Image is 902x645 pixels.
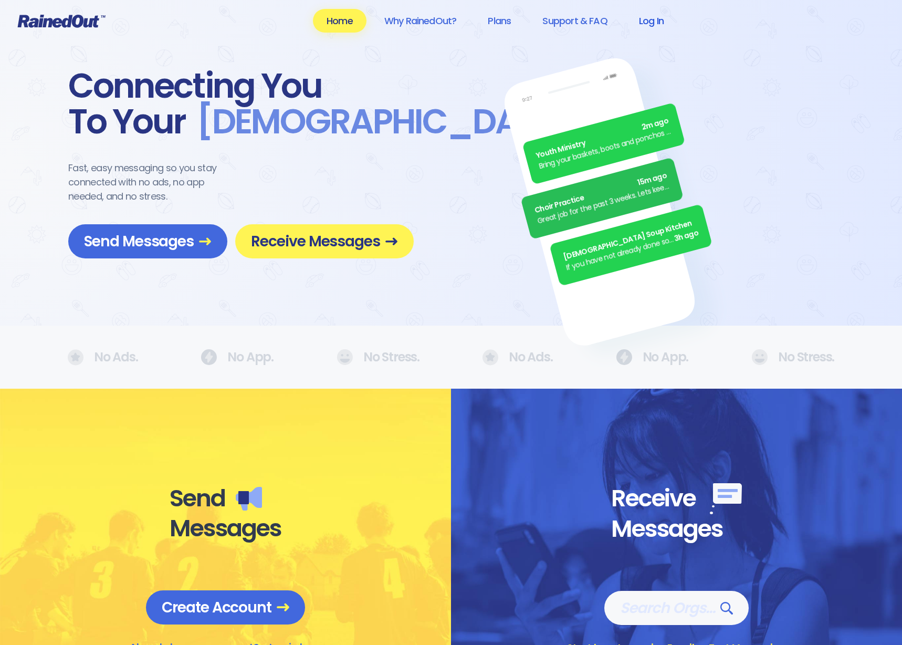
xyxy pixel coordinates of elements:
[483,349,553,366] div: No Ads.
[146,590,305,625] a: Create Account
[611,514,742,544] div: Messages
[751,349,834,365] div: No Stress.
[236,487,262,511] img: Send messages
[620,599,732,617] span: Search Orgs…
[337,349,353,365] img: No Ads.
[537,181,672,227] div: Great job for the past 3 weeks. Lets keep it up.
[170,484,282,513] div: Send
[529,9,621,33] a: Support & FAQ
[313,9,366,33] a: Home
[84,232,212,251] span: Send Messages
[68,349,138,366] div: No Ads.
[170,514,282,543] div: Messages
[186,104,582,140] span: [DEMOGRAPHIC_DATA] .
[538,126,673,172] div: Bring your baskets, boots and ponchos the Annual [DATE] Egg [PERSON_NAME] is ON! See everyone there.
[533,170,668,216] div: Choir Practice
[68,349,83,366] img: No Ads.
[616,349,689,365] div: No App.
[535,116,670,162] div: Youth Ministry
[251,232,398,251] span: Receive Messages
[710,483,742,514] img: Receive messages
[611,483,742,514] div: Receive
[637,170,668,189] span: 15m ago
[235,224,414,258] a: Receive Messages
[625,9,677,33] a: Log In
[565,234,676,273] div: If you have not already done so, please remember to turn in your fundraiser money [DATE]!
[201,349,274,365] div: No App.
[371,9,470,33] a: Why RainedOut?
[162,598,289,617] span: Create Account
[201,349,217,365] img: No Ads.
[68,68,414,140] div: Connecting You To Your
[562,217,697,263] div: [DEMOGRAPHIC_DATA] Soup Kitchen
[68,224,227,258] a: Send Messages
[641,116,670,133] span: 2m ago
[68,161,236,203] div: Fast, easy messaging so you stay connected with no ads, no app needed, and no stress.
[474,9,525,33] a: Plans
[751,349,768,365] img: No Ads.
[604,591,748,625] a: Search Orgs…
[616,349,632,365] img: No Ads.
[483,349,498,366] img: No Ads.
[673,227,700,245] span: 3h ago
[337,349,419,365] div: No Stress.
